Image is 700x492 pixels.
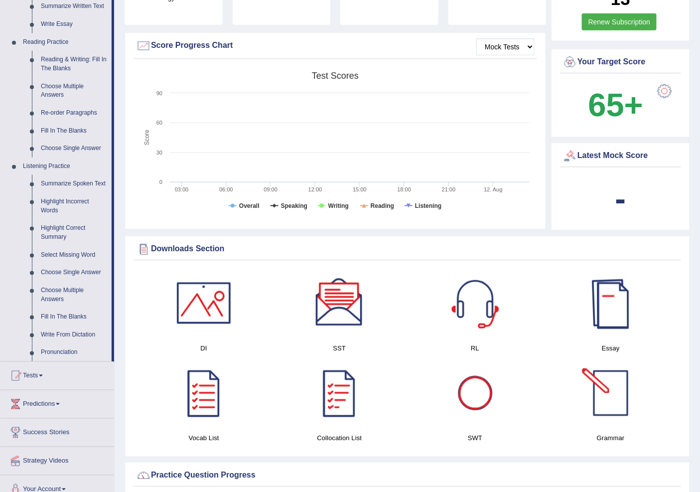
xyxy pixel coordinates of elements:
h4: SST [277,343,402,353]
tspan: Test scores [312,71,359,81]
div: Latest Mock Score [562,149,679,164]
b: - [615,180,626,217]
text: 0 [159,179,162,185]
a: Reading Practice [18,33,112,51]
a: Summarize Spoken Text [36,175,112,193]
tspan: Speaking [281,202,307,209]
text: 21:00 [442,186,456,192]
h4: SWT [413,433,538,444]
h4: Essay [548,343,674,353]
a: Reading & Writing: Fill In The Blanks [36,51,112,77]
a: Choose Multiple Answers [36,282,112,308]
a: Renew Subscription [582,13,657,30]
tspan: Overall [239,202,260,209]
text: 60 [156,120,162,126]
div: Score Progress Chart [136,38,535,53]
a: Fill In The Blanks [36,308,112,326]
a: Predictions [0,390,114,415]
a: Write From Dictation [36,326,112,344]
b: 65+ [588,87,643,123]
text: 15:00 [353,186,367,192]
text: 90 [156,90,162,96]
text: 03:00 [175,186,189,192]
a: Success Stories [0,419,114,444]
tspan: 12. Aug [484,186,502,192]
a: Pronunciation [36,344,112,362]
h4: Grammar [548,433,674,444]
div: Practice Question Progress [136,468,679,483]
div: Downloads Section [136,242,679,257]
a: Write Essay [36,15,112,33]
a: Choose Single Answer [36,264,112,282]
text: 09:00 [264,186,278,192]
tspan: Reading [371,202,394,209]
h4: Vocab List [141,433,267,444]
tspan: Score [143,130,150,146]
tspan: Listening [415,202,441,209]
a: Choose Multiple Answers [36,78,112,104]
a: Tests [0,362,114,387]
a: Re-order Paragraphs [36,104,112,122]
div: Your Target Score [562,55,679,70]
h4: DI [141,343,267,353]
a: Strategy Videos [0,447,114,472]
a: Highlight Incorrect Words [36,193,112,219]
a: Fill In The Blanks [36,122,112,140]
text: 30 [156,150,162,156]
text: 18:00 [398,186,412,192]
a: Highlight Correct Summary [36,219,112,246]
text: 12:00 [308,186,322,192]
text: 06:00 [219,186,233,192]
tspan: Writing [328,202,349,209]
a: Listening Practice [18,158,112,175]
a: Select Missing Word [36,246,112,264]
h4: Collocation List [277,433,402,444]
h4: RL [413,343,538,353]
a: Choose Single Answer [36,140,112,158]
